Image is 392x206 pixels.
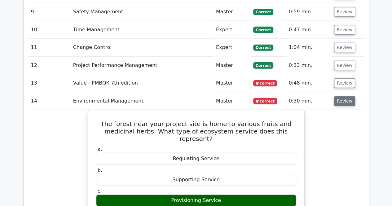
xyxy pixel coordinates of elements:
span: b. [98,167,102,173]
span: Correct [253,62,273,68]
td: 0:33 min. [286,57,331,74]
td: 0:47 min. [286,21,331,39]
td: Environmental Management [71,92,214,110]
button: Review [334,61,355,70]
td: 0:48 min. [286,74,331,92]
td: Change Control [71,39,214,56]
span: a. [98,146,102,152]
span: Correct [253,45,273,51]
div: Supporting Service [96,174,296,186]
button: Review [334,7,355,17]
td: 11 [29,39,71,56]
td: Master [214,57,251,74]
td: Time Management [71,21,214,39]
span: c. [98,188,102,194]
div: Regulating Service [96,153,296,165]
td: Expert [214,39,251,56]
button: Review [334,25,355,35]
span: Incorrect [253,80,277,86]
td: 14 [29,92,71,110]
button: Review [334,78,355,88]
td: 13 [29,74,71,92]
td: Master [214,3,251,21]
td: Expert [214,21,251,39]
button: Review [334,96,355,106]
td: Master [214,92,251,110]
td: 9 [29,3,71,21]
span: Correct [253,9,273,15]
td: 10 [29,21,71,39]
td: Project Performance Management [71,57,214,74]
button: Review [334,43,355,52]
td: 1:04 min. [286,39,331,56]
td: 12 [29,57,71,74]
td: Safety Management [71,3,214,21]
td: 0:30 min. [286,92,331,110]
td: Value - PMBOK 7th edition [71,74,214,92]
td: Master [214,74,251,92]
span: Incorrect [253,98,277,104]
td: 0:59 min. [286,3,331,21]
span: Correct [253,27,273,33]
h5: The forest near your project site is home to various fruits and medicinal herbs. What type of eco... [95,120,297,142]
